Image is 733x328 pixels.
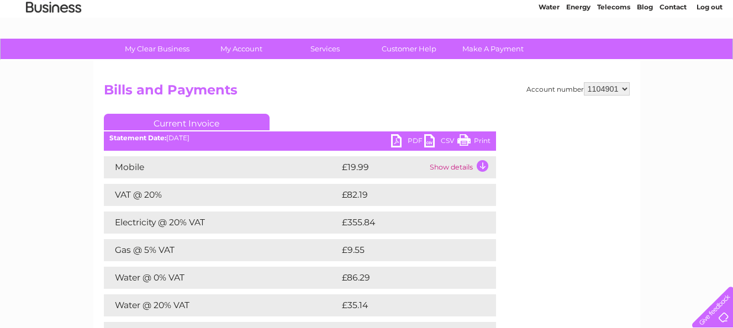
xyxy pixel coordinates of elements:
[339,239,470,261] td: £9.55
[660,47,687,55] a: Contact
[526,82,630,96] div: Account number
[106,6,628,54] div: Clear Business is a trading name of Verastar Limited (registered in [GEOGRAPHIC_DATA] No. 3667643...
[280,39,371,59] a: Services
[104,184,339,206] td: VAT @ 20%
[424,134,457,150] a: CSV
[112,39,203,59] a: My Clear Business
[339,211,477,234] td: £355.84
[339,184,473,206] td: £82.19
[104,134,496,142] div: [DATE]
[104,211,339,234] td: Electricity @ 20% VAT
[104,82,630,103] h2: Bills and Payments
[566,47,590,55] a: Energy
[339,267,474,289] td: £86.29
[597,47,630,55] a: Telecoms
[339,156,427,178] td: £19.99
[339,294,473,316] td: £35.14
[427,156,496,178] td: Show details
[25,29,82,62] img: logo.png
[457,134,491,150] a: Print
[104,156,339,178] td: Mobile
[104,239,339,261] td: Gas @ 5% VAT
[637,47,653,55] a: Blog
[196,39,287,59] a: My Account
[104,267,339,289] td: Water @ 0% VAT
[697,47,723,55] a: Log out
[363,39,455,59] a: Customer Help
[104,294,339,316] td: Water @ 20% VAT
[539,47,560,55] a: Water
[391,134,424,150] a: PDF
[447,39,539,59] a: Make A Payment
[104,114,270,130] a: Current Invoice
[109,134,166,142] b: Statement Date:
[525,6,601,19] a: 0333 014 3131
